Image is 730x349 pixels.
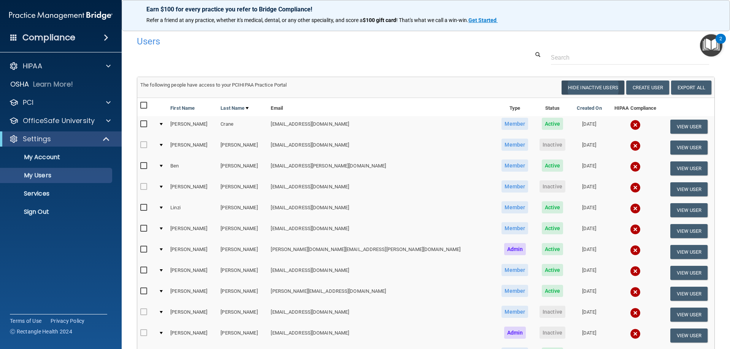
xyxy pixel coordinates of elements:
span: Inactive [540,306,565,318]
p: Learn More! [33,80,73,89]
p: My Users [5,172,109,179]
td: [DATE] [571,304,608,325]
img: cross.ca9f0e7f.svg [630,287,641,297]
button: View User [670,328,708,343]
td: [PERSON_NAME][EMAIL_ADDRESS][DOMAIN_NAME] [268,283,496,304]
td: [EMAIL_ADDRESS][DOMAIN_NAME] [268,325,496,346]
button: Hide Inactive Users [562,81,624,95]
p: HIPAA [23,62,42,71]
a: PCI [9,98,111,107]
td: [EMAIL_ADDRESS][DOMAIN_NAME] [268,221,496,242]
a: Privacy Policy [51,317,85,325]
td: [PERSON_NAME] [217,221,268,242]
img: cross.ca9f0e7f.svg [630,120,641,130]
p: OfficeSafe University [23,116,95,125]
img: cross.ca9f0e7f.svg [630,328,641,339]
a: Export All [671,81,711,95]
th: HIPAA Compliance [607,98,663,116]
td: [PERSON_NAME] [217,158,268,179]
td: [PERSON_NAME] [217,325,268,346]
button: View User [670,161,708,175]
p: My Account [5,153,109,161]
p: OSHA [10,80,29,89]
td: [EMAIL_ADDRESS][PERSON_NAME][DOMAIN_NAME] [268,158,496,179]
td: Ben [167,158,217,179]
td: [EMAIL_ADDRESS][DOMAIN_NAME] [268,116,496,137]
input: Search [551,51,709,65]
span: Member [501,139,528,151]
a: OfficeSafe University [9,116,111,125]
span: Member [501,201,528,213]
td: [PERSON_NAME] [217,262,268,283]
span: Ⓒ Rectangle Health 2024 [10,328,72,335]
td: [PERSON_NAME] [217,179,268,200]
th: Type [496,98,534,116]
td: [DATE] [571,262,608,283]
span: Active [542,222,563,234]
th: Status [534,98,571,116]
span: Admin [504,243,526,255]
td: [PERSON_NAME] [167,221,217,242]
a: Created On [577,104,602,113]
td: [PERSON_NAME][DOMAIN_NAME][EMAIL_ADDRESS][PERSON_NAME][DOMAIN_NAME] [268,242,496,262]
a: Settings [9,134,110,144]
span: Member [501,285,528,297]
h4: Compliance [22,32,75,43]
td: [PERSON_NAME] [217,242,268,262]
span: ! That's what we call a win-win. [396,17,468,23]
td: [EMAIL_ADDRESS][DOMAIN_NAME] [268,262,496,283]
button: View User [670,266,708,280]
span: Active [542,243,563,255]
td: [PERSON_NAME] [167,179,217,200]
td: [EMAIL_ADDRESS][DOMAIN_NAME] [268,200,496,221]
td: [PERSON_NAME] [167,242,217,262]
td: [DATE] [571,179,608,200]
span: Member [501,118,528,130]
button: View User [670,287,708,301]
span: Member [501,222,528,234]
span: Inactive [540,139,565,151]
span: Refer a friend at any practice, whether it's medical, dental, or any other speciality, and score a [146,17,363,23]
img: cross.ca9f0e7f.svg [630,266,641,276]
td: [PERSON_NAME] [167,304,217,325]
a: Last Name [221,104,249,113]
img: cross.ca9f0e7f.svg [630,161,641,172]
span: Active [542,285,563,297]
button: View User [670,141,708,155]
img: cross.ca9f0e7f.svg [630,224,641,235]
img: PMB logo [9,8,113,23]
button: Open Resource Center, 2 new notifications [700,34,722,57]
td: [DATE] [571,158,608,179]
div: 2 [719,39,722,49]
td: [DATE] [571,325,608,346]
strong: Get Started [468,17,497,23]
td: [DATE] [571,116,608,137]
span: Active [542,201,563,213]
img: cross.ca9f0e7f.svg [630,141,641,151]
span: Inactive [540,327,565,339]
td: [PERSON_NAME] [167,325,217,346]
td: [EMAIL_ADDRESS][DOMAIN_NAME] [268,137,496,158]
p: Earn $100 for every practice you refer to Bridge Compliance! [146,6,705,13]
span: Admin [504,327,526,339]
span: Inactive [540,180,565,193]
button: View User [670,182,708,196]
td: [DATE] [571,200,608,221]
th: Email [268,98,496,116]
span: Member [501,306,528,318]
a: Get Started [468,17,498,23]
button: Create User [626,81,669,95]
h4: Users [137,36,469,46]
td: [EMAIL_ADDRESS][DOMAIN_NAME] [268,179,496,200]
td: [DATE] [571,137,608,158]
img: cross.ca9f0e7f.svg [630,308,641,318]
button: View User [670,120,708,134]
span: Active [542,118,563,130]
img: cross.ca9f0e7f.svg [630,182,641,193]
a: HIPAA [9,62,111,71]
td: [DATE] [571,221,608,242]
p: PCI [23,98,33,107]
td: [PERSON_NAME] [217,137,268,158]
span: Member [501,159,528,172]
td: Crane [217,116,268,137]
